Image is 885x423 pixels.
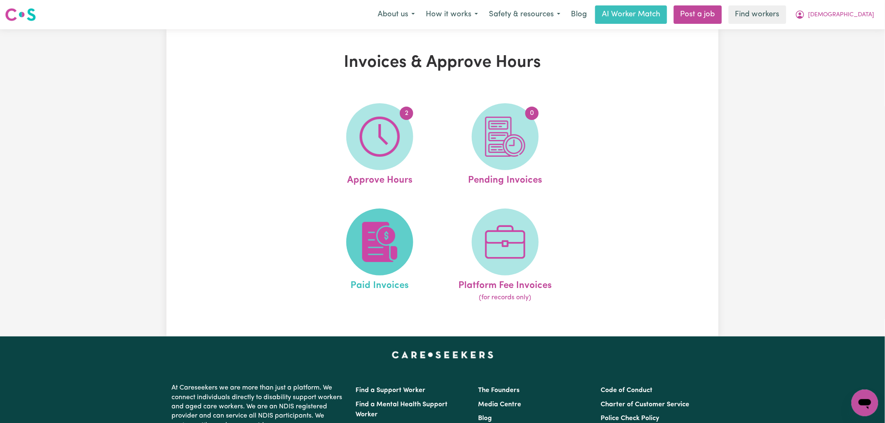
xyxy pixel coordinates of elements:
[263,53,622,73] h1: Invoices & Approve Hours
[478,387,519,394] a: The Founders
[478,415,492,422] a: Blog
[478,401,521,408] a: Media Centre
[808,10,875,20] span: [DEMOGRAPHIC_DATA]
[601,415,660,422] a: Police Check Policy
[595,5,667,24] a: AI Worker Match
[445,209,565,303] a: Platform Fee Invoices(for records only)
[852,390,878,416] iframe: Button to launch messaging window
[445,103,565,188] a: Pending Invoices
[5,5,36,24] a: Careseekers logo
[483,6,566,23] button: Safety & resources
[320,103,440,188] a: Approve Hours
[458,275,552,293] span: Platform Fee Invoices
[601,401,690,408] a: Charter of Customer Service
[392,352,494,358] a: Careseekers home page
[674,5,722,24] a: Post a job
[729,5,786,24] a: Find workers
[347,170,412,188] span: Approve Hours
[790,6,880,23] button: My Account
[400,107,413,120] span: 2
[420,6,483,23] button: How it works
[372,6,420,23] button: About us
[525,107,539,120] span: 0
[356,387,425,394] a: Find a Support Worker
[320,209,440,303] a: Paid Invoices
[356,401,448,418] a: Find a Mental Health Support Worker
[566,5,592,24] a: Blog
[479,293,531,303] span: (for records only)
[468,170,542,188] span: Pending Invoices
[350,275,409,293] span: Paid Invoices
[601,387,653,394] a: Code of Conduct
[5,7,36,22] img: Careseekers logo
